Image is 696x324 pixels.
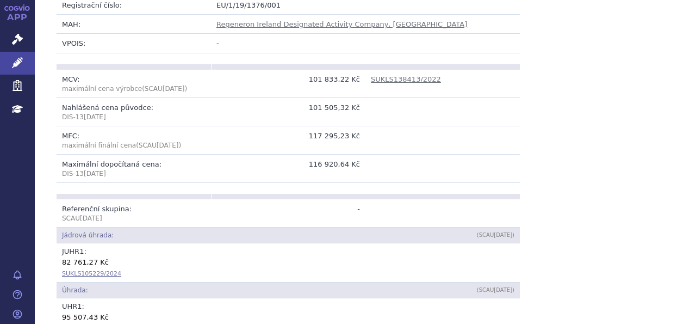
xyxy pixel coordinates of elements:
[57,97,211,126] td: Nahlášená cena původce:
[211,34,520,53] td: -
[57,70,211,98] td: MCV:
[57,199,211,228] td: Referenční skupina:
[494,287,512,293] span: [DATE]
[477,287,514,293] span: (SCAU )
[57,126,211,154] td: MFC:
[57,15,211,34] td: MAH:
[62,141,206,150] p: maximální finální cena
[211,126,365,154] td: 117 295,23 Kč
[211,154,365,182] td: 116 920,64 Kč
[157,142,179,149] span: [DATE]
[57,283,365,298] td: Úhrada:
[477,232,514,238] span: (SCAU )
[211,97,365,126] td: 101 505,32 Kč
[62,270,121,277] a: SUKLS105229/2024
[211,70,365,98] td: 101 833,22 Kč
[77,302,82,310] span: 1
[80,215,102,222] span: [DATE]
[57,227,365,243] td: Jádrová úhrada:
[62,169,206,179] p: DIS-13
[84,170,106,178] span: [DATE]
[211,199,365,228] td: -
[57,154,211,182] td: Maximální dopočítaná cena:
[62,311,514,322] div: 95 507,43 Kč
[62,85,142,93] span: maximální cena výrobce
[163,85,185,93] span: [DATE]
[216,20,467,28] a: Regeneron Ireland Designated Activity Company, [GEOGRAPHIC_DATA]
[79,247,84,255] span: 1
[494,232,512,238] span: [DATE]
[62,85,187,93] span: (SCAU )
[62,113,206,122] p: DIS-13
[84,113,106,121] span: [DATE]
[62,256,514,267] div: 82 761,27 Kč
[371,75,441,83] a: SUKLS138413/2022
[62,214,206,223] p: SCAU
[57,243,520,283] td: JUHR :
[57,34,211,53] td: VPOIS:
[136,142,181,149] span: (SCAU )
